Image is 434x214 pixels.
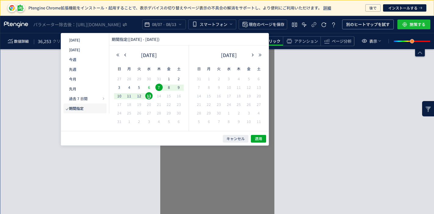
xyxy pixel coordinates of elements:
[28,5,362,10] p: Ptengine Chrome拡張機能をインストール・起用することで、表示デバイスの切り替えやページ表示の不具合の解消をサポートし、より便利にご利用いただけます。
[195,84,203,91] span: 7
[69,57,76,62] span: 今週
[0,33,434,49] div: heatmap-toolbar
[63,45,107,55] button: [DATE]
[155,75,163,82] span: 31
[164,63,174,75] th: 金
[155,101,163,108] span: 21
[154,63,164,75] th: 木
[214,63,224,75] th: 火
[365,4,381,12] button: 後で
[215,75,222,82] span: 2
[215,118,222,125] span: 7
[63,84,107,94] button: 先月
[144,63,154,75] th: 水
[215,109,222,117] span: 30
[255,75,262,82] span: 6
[225,75,233,82] span: 3
[69,86,76,91] span: 先月
[234,63,244,75] th: 木
[205,118,212,125] span: 6
[69,96,88,101] span: 過去 7 日間
[116,75,123,82] span: 27
[369,36,377,46] span: 表示
[397,20,430,29] button: 施策する
[145,92,153,100] span: 13
[225,84,233,91] span: 10
[225,118,233,125] span: 8
[128,36,160,42] span: ([DATE] - [DATE])
[205,92,212,100] span: 15
[254,63,264,75] th: 土
[245,84,252,91] span: 12
[145,84,153,91] span: 6
[63,55,107,64] button: 今週
[145,118,153,125] span: 3
[255,109,262,117] span: 4
[205,101,212,108] span: 22
[200,20,227,29] span: スマートフォン
[394,36,430,47] div: slider between 0 and 200
[124,63,134,75] th: 月
[125,101,133,108] span: 18
[215,92,222,100] span: 16
[388,4,418,12] span: インストールする
[235,75,242,82] span: 4
[175,92,183,100] span: 16
[323,5,331,11] a: 詳細
[255,92,262,100] span: 20
[235,101,242,108] span: 25
[125,118,133,125] span: 1
[165,18,177,31] span: 08/13
[125,109,133,117] span: 25
[251,135,266,143] button: 適用
[165,75,172,82] span: 1
[255,84,262,91] span: 13
[239,20,287,29] button: 現在のページを保存
[112,36,128,42] span: 期間指定
[69,47,80,52] span: [DATE]
[165,118,172,125] span: 5
[136,84,143,91] span: 5
[125,92,133,100] span: 11
[136,118,143,125] span: 2
[245,118,252,125] span: 10
[175,118,183,125] span: 6
[235,109,242,117] span: 2
[410,20,425,29] span: 施策する
[245,92,252,100] span: 19
[114,63,124,75] th: 日
[175,84,183,91] span: 9
[136,101,143,108] span: 19
[245,109,252,117] span: 3
[195,75,203,82] span: 31
[195,118,203,125] span: 5
[4,36,31,46] button: 数値詳細
[194,63,204,75] th: 日
[14,38,29,45] span: 数値詳細
[63,103,107,113] button: 期間指定
[125,75,133,82] span: 28
[145,109,153,117] span: 27
[145,75,153,82] span: 30
[69,37,80,42] span: [DATE]
[165,92,172,100] span: 15
[17,5,24,11] img: pt-icon-plugin.svg
[125,84,133,91] span: 4
[223,135,248,143] button: キャンセル
[235,92,242,100] span: 18
[0,16,434,33] div: heatmap-top-bar
[155,84,163,91] span: 7
[369,4,377,12] span: 後で
[174,63,184,75] th: 土
[116,118,123,125] span: 31
[342,20,394,29] button: 別のヒートマップを試す
[155,92,163,100] span: 14
[63,64,107,74] button: 先週
[245,101,252,108] span: 26
[33,21,76,27] span: パラメーター除去後：
[225,101,233,108] span: 24
[155,109,163,117] span: 28
[136,109,143,117] span: 26
[235,84,242,91] span: 11
[52,38,72,45] span: クリック数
